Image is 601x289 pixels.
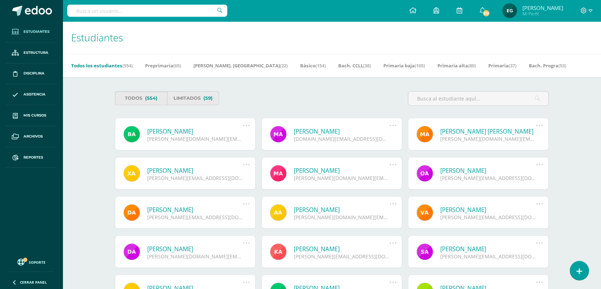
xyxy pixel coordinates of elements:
[147,206,243,214] a: [PERSON_NAME]
[294,206,389,214] a: [PERSON_NAME]
[488,60,516,71] a: Primaria(37)
[147,214,243,221] div: [PERSON_NAME][EMAIL_ADDRESS][DOMAIN_NAME]
[300,60,326,71] a: Básico(154)
[529,60,566,71] a: Bach. Progra(53)
[6,84,57,105] a: Asistencia
[363,62,371,69] span: (38)
[294,127,389,135] a: [PERSON_NAME]
[440,206,536,214] a: [PERSON_NAME]
[558,62,566,69] span: (53)
[294,253,389,260] div: [PERSON_NAME][EMAIL_ADDRESS][DOMAIN_NAME]
[147,127,243,135] a: [PERSON_NAME]
[173,62,181,69] span: (65)
[509,62,516,69] span: (37)
[6,42,57,63] a: Estructura
[280,62,288,69] span: (22)
[383,60,425,71] a: Primaria baja(105)
[440,175,536,181] div: [PERSON_NAME][EMAIL_ADDRESS][DOMAIN_NAME]
[29,260,46,265] span: Soporte
[408,92,548,105] input: Busca al estudiante aquí...
[294,135,389,142] div: [DOMAIN_NAME][EMAIL_ADDRESS][DOMAIN_NAME]
[167,91,219,105] a: Limitados(59)
[147,175,243,181] div: [PERSON_NAME][EMAIL_ADDRESS][DOMAIN_NAME]
[482,9,490,17] span: 318
[23,134,43,139] span: Archivos
[23,50,48,56] span: Estructura
[23,113,46,118] span: Mis cursos
[115,91,167,105] a: Todos(554)
[71,31,123,44] span: Estudiantes
[338,60,371,71] a: Bach. CCLL(38)
[71,60,133,71] a: Todos los estudiantes(554)
[294,175,389,181] div: [PERSON_NAME][DOMAIN_NAME][EMAIL_ADDRESS][DOMAIN_NAME]
[145,60,181,71] a: Preprimaria(65)
[315,62,326,69] span: (154)
[147,135,243,142] div: [PERSON_NAME][DOMAIN_NAME][EMAIL_ADDRESS][DOMAIN_NAME]
[23,71,44,76] span: Disciplina
[6,21,57,42] a: Estudiantes
[294,245,389,253] a: [PERSON_NAME]
[415,62,425,69] span: (105)
[522,4,563,11] span: [PERSON_NAME]
[20,280,47,285] span: Cerrar panel
[23,92,46,97] span: Asistencia
[193,60,288,71] a: [PERSON_NAME]. [GEOGRAPHIC_DATA](22)
[67,5,227,17] input: Busca un usuario...
[440,166,536,175] a: [PERSON_NAME]
[440,253,536,260] div: [PERSON_NAME][EMAIL_ADDRESS][DOMAIN_NAME]
[502,4,517,18] img: 4615313cb8110bcdf70a3d7bb033b77e.png
[147,253,243,260] div: [PERSON_NAME][DOMAIN_NAME][EMAIL_ADDRESS][DOMAIN_NAME]
[147,245,243,253] a: [PERSON_NAME]
[6,126,57,147] a: Archivos
[440,135,536,142] div: [PERSON_NAME][DOMAIN_NAME][EMAIL_ADDRESS][DOMAIN_NAME]
[147,166,243,175] a: [PERSON_NAME]
[23,29,49,35] span: Estudiantes
[440,214,536,221] div: [PERSON_NAME][EMAIL_ADDRESS][DOMAIN_NAME]
[6,147,57,168] a: Reportes
[294,166,389,175] a: [PERSON_NAME]
[468,62,476,69] span: (80)
[6,63,57,84] a: Disciplina
[203,92,213,105] span: (59)
[294,214,389,221] div: [PERSON_NAME][DOMAIN_NAME][EMAIL_ADDRESS][DOMAIN_NAME]
[440,127,536,135] a: [PERSON_NAME] [PERSON_NAME]
[122,62,133,69] span: (554)
[522,11,563,17] span: Mi Perfil
[23,155,43,160] span: Reportes
[6,105,57,126] a: Mis cursos
[440,245,536,253] a: [PERSON_NAME]
[145,92,158,105] span: (554)
[9,257,54,267] a: Soporte
[437,60,476,71] a: Primaria alta(80)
